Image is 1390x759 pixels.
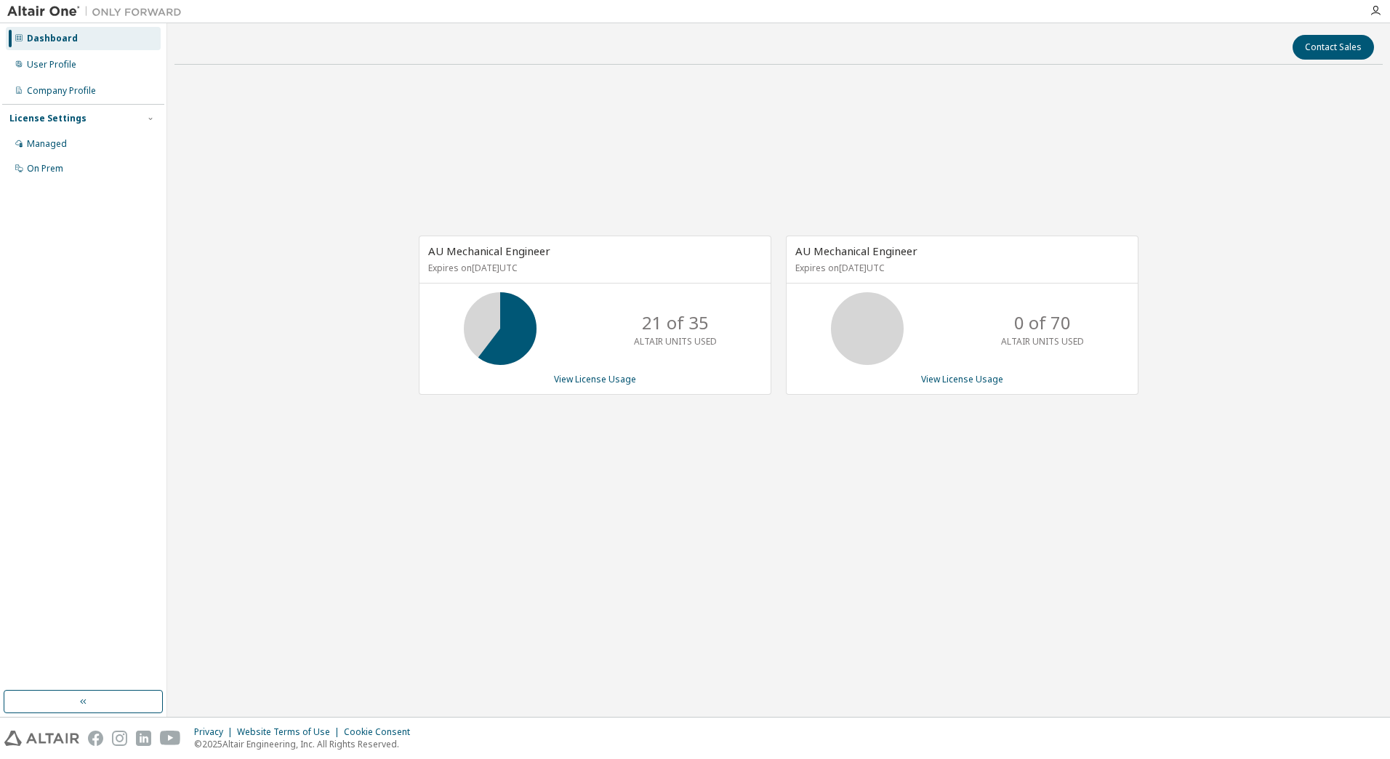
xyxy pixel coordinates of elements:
p: ALTAIR UNITS USED [1001,335,1084,348]
div: Cookie Consent [344,726,419,738]
img: linkedin.svg [136,731,151,746]
p: 21 of 35 [642,310,709,335]
div: License Settings [9,113,87,124]
span: AU Mechanical Engineer [428,244,550,258]
div: Managed [27,138,67,150]
p: Expires on [DATE] UTC [795,262,1125,274]
img: youtube.svg [160,731,181,746]
div: Company Profile [27,85,96,97]
div: User Profile [27,59,76,71]
a: View License Usage [921,373,1003,385]
button: Contact Sales [1293,35,1374,60]
img: instagram.svg [112,731,127,746]
img: Altair One [7,4,189,19]
div: Dashboard [27,33,78,44]
div: Privacy [194,726,237,738]
p: ALTAIR UNITS USED [634,335,717,348]
p: 0 of 70 [1014,310,1071,335]
img: facebook.svg [88,731,103,746]
div: Website Terms of Use [237,726,344,738]
img: altair_logo.svg [4,731,79,746]
div: On Prem [27,163,63,174]
a: View License Usage [554,373,636,385]
p: Expires on [DATE] UTC [428,262,758,274]
span: AU Mechanical Engineer [795,244,917,258]
p: © 2025 Altair Engineering, Inc. All Rights Reserved. [194,738,419,750]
